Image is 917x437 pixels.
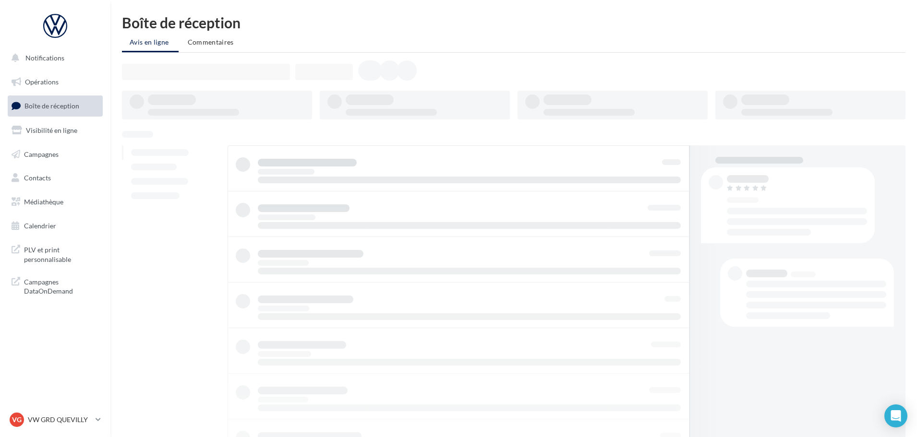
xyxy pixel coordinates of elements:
a: Visibilité en ligne [6,120,105,141]
span: Médiathèque [24,198,63,206]
a: Contacts [6,168,105,188]
a: Campagnes [6,144,105,165]
span: Calendrier [24,222,56,230]
div: Open Intercom Messenger [884,404,907,427]
span: Campagnes [24,150,59,158]
a: Calendrier [6,216,105,236]
span: Boîte de réception [24,102,79,110]
span: Commentaires [188,38,234,46]
a: Campagnes DataOnDemand [6,272,105,300]
span: VG [12,415,22,425]
span: Opérations [25,78,59,86]
span: Campagnes DataOnDemand [24,275,99,296]
span: Visibilité en ligne [26,126,77,134]
span: Contacts [24,174,51,182]
a: Boîte de réception [6,95,105,116]
a: Opérations [6,72,105,92]
a: VG VW GRD QUEVILLY [8,411,103,429]
a: Médiathèque [6,192,105,212]
a: PLV et print personnalisable [6,239,105,268]
button: Notifications [6,48,101,68]
p: VW GRD QUEVILLY [28,415,92,425]
div: Boîte de réception [122,15,905,30]
span: Notifications [25,54,64,62]
span: PLV et print personnalisable [24,243,99,264]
